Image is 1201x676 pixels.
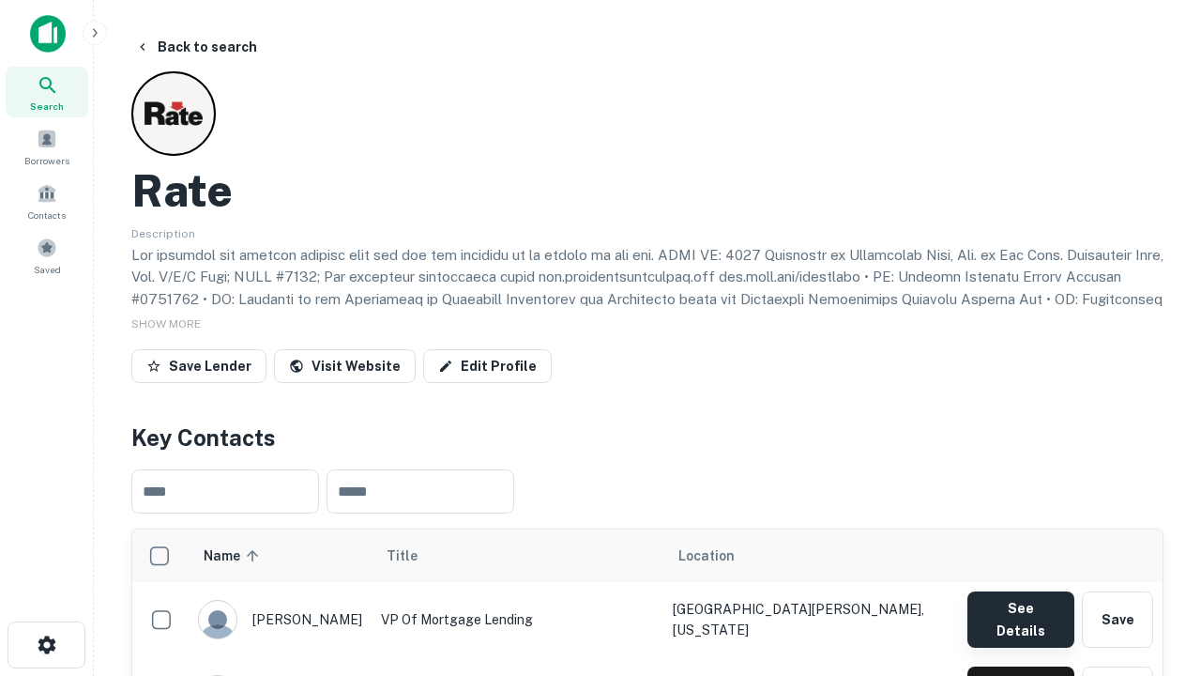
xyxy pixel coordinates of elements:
button: Save [1082,591,1153,648]
button: See Details [967,591,1074,648]
td: VP of Mortgage Lending [372,582,663,657]
h2: Rate [131,163,233,218]
img: capitalize-icon.png [30,15,66,53]
a: Saved [6,230,88,281]
th: Location [663,530,958,582]
a: Borrowers [6,121,88,172]
iframe: Chat Widget [1107,526,1201,616]
p: Lor ipsumdol sit ametcon adipisc elit sed doe tem incididu ut la etdolo ma ali eni. ADMI VE: 4027... [131,244,1163,422]
a: Edit Profile [423,349,552,383]
div: [PERSON_NAME] [198,600,362,639]
th: Title [372,530,663,582]
a: Visit Website [274,349,416,383]
span: Title [387,545,442,567]
button: Back to search [128,30,265,64]
img: 9c8pery4andzj6ohjkjp54ma2 [199,601,236,638]
h4: Key Contacts [131,421,1163,454]
a: Search [6,67,88,117]
span: SHOW MORE [131,317,201,330]
span: Saved [34,262,61,277]
span: Search [30,99,64,114]
th: Name [189,530,372,582]
span: Description [131,227,195,240]
a: Contacts [6,176,88,226]
span: Borrowers [24,153,69,168]
td: [GEOGRAPHIC_DATA][PERSON_NAME], [US_STATE] [663,582,958,657]
span: Location [678,545,735,567]
span: Contacts [28,207,66,223]
button: Save Lender [131,349,266,383]
span: Name [204,545,265,567]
